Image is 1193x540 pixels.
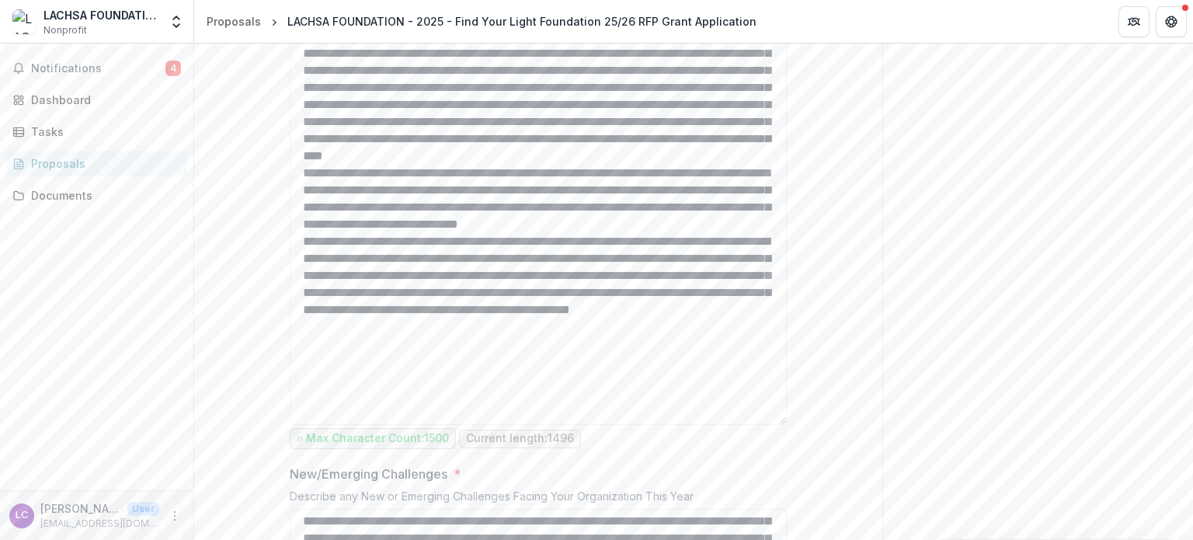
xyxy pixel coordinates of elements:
p: Max Character Count: 1500 [306,432,449,445]
p: [EMAIL_ADDRESS][DOMAIN_NAME] [40,517,159,531]
button: Get Help [1156,6,1187,37]
nav: breadcrumb [200,10,763,33]
div: LACHSA FOUNDATION [43,7,159,23]
a: Tasks [6,119,187,145]
div: Dashboard [31,92,175,108]
p: Current length: 1496 [466,432,574,445]
p: New/Emerging Challenges [290,465,447,483]
a: Proposals [200,10,267,33]
div: Proposals [31,155,175,172]
div: Documents [31,187,175,204]
button: Partners [1118,6,1150,37]
div: Tasks [31,124,175,140]
div: Lisa Cassandra [16,510,28,521]
span: 4 [165,61,181,76]
div: LACHSA FOUNDATION - 2025 - Find Your Light Foundation 25/26 RFP Grant Application [287,13,756,30]
a: Dashboard [6,87,187,113]
a: Proposals [6,151,187,176]
span: Nonprofit [43,23,87,37]
div: Describe any New or Emerging Challenges Facing Your Organization This Year [290,489,787,509]
span: Notifications [31,62,165,75]
button: More [165,507,184,525]
button: Open entity switcher [165,6,187,37]
div: Proposals [207,13,261,30]
img: LACHSA FOUNDATION [12,9,37,34]
button: Notifications4 [6,56,187,81]
a: Documents [6,183,187,208]
p: [PERSON_NAME] [PERSON_NAME] [40,500,121,517]
p: User [127,502,159,516]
